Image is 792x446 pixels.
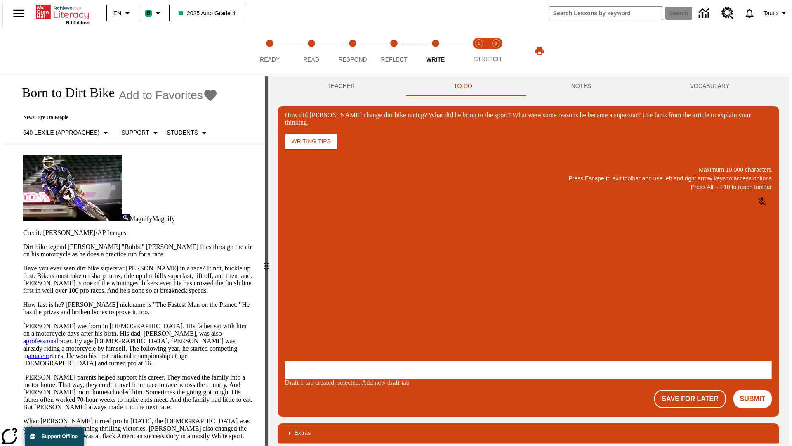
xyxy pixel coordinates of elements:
[285,111,772,126] div: How did [PERSON_NAME] change dirt bike racing? What did he bring to the sport? What were some rea...
[474,56,501,62] span: STRETCH
[179,9,236,18] span: 2025 Auto Grade 4
[119,88,218,102] button: Add to Favorites - Born to Dirt Bike
[278,76,779,96] div: Instructional Panel Tabs
[654,390,726,408] button: Save For Later
[23,243,255,258] p: Dirt bike legend [PERSON_NAME] "Bubba" [PERSON_NAME] flies through the air on his motorcycle as h...
[522,76,641,96] button: NOTES
[119,89,203,102] span: Add to Favorites
[146,8,151,18] span: B
[370,28,418,74] button: Reflect step 4 of 5
[338,56,367,63] span: Respond
[739,2,760,24] a: Notifications
[526,43,553,58] button: Print
[42,434,78,439] span: Support Offline
[278,76,405,96] button: Teacher
[23,155,122,221] img: Motocross racer James Stewart flies through the air on his dirt bike.
[23,418,255,440] p: When [PERSON_NAME] turned pro in [DATE], the [DEMOGRAPHIC_DATA] was an instant , winning thrillin...
[118,126,163,140] button: Scaffolds, Support
[265,76,268,446] div: Press Enter or Spacebar and then press right and left arrow keys to move the slider
[49,425,73,432] a: sensation
[295,429,311,437] p: Extras
[246,28,294,74] button: Ready step 1 of 5
[23,229,255,237] p: Credit: [PERSON_NAME]/AP Images
[303,56,319,63] span: Read
[285,174,772,183] p: Press Escape to exit toolbar and use left and right arrow keys to access options
[268,76,789,446] div: activity
[404,76,522,96] button: TO-DO
[717,2,739,24] a: Resource Center, Will open in new tab
[23,265,255,294] p: Have you ever seen dirt bike superstar [PERSON_NAME] in a race? If not, buckle up first. Bikers m...
[3,7,120,21] p: One change [PERSON_NAME] brought to dirt bike racing was…
[467,28,491,74] button: Stretch Read step 1 of 2
[752,192,772,211] button: Click to activate and allow voice recognition
[36,3,90,25] div: Home
[412,28,460,74] button: Write step 5 of 5
[25,427,84,446] button: Support Offline
[426,56,445,63] span: Write
[121,128,149,137] p: Support
[381,56,408,63] span: Reflect
[760,6,792,21] button: Profile/Settings
[23,301,255,316] p: How fast is he? [PERSON_NAME] nickname is "The Fastest Man on the Planet." He has the prizes and ...
[285,166,772,174] p: Maximum 10,000 characters
[549,7,663,20] input: search field
[285,134,337,149] button: Writing Tips
[3,7,120,21] body: How did Stewart change dirt bike racing? What did he bring to the sport? What were some reasons h...
[641,76,779,96] button: VOCABULARY
[733,390,772,408] button: Submit
[484,28,508,74] button: Stretch Respond step 2 of 2
[13,85,115,100] h1: Born to Dirt Bike
[122,214,130,221] img: Magnify
[110,6,136,21] button: Language: EN, Select a language
[495,41,497,45] text: 2
[167,128,198,137] p: Students
[20,126,114,140] button: Select Lexile, 640 Lexile (Approaches)
[26,337,58,344] a: professional
[7,1,31,26] button: Open side menu
[3,76,265,441] div: reading
[13,114,218,121] p: News: Eye On People
[66,20,90,25] span: NJ Edition
[285,183,772,192] p: Press Alt + F10 to reach toolbar
[694,2,717,25] a: Data Center
[278,423,779,443] div: Extras
[113,9,121,18] span: EN
[130,215,152,222] span: Magnify
[23,374,255,411] p: [PERSON_NAME] parents helped support his career. They moved the family into a motor home. That wa...
[23,323,255,367] p: [PERSON_NAME] was born in [DEMOGRAPHIC_DATA]. His father sat with him on a motorcycle days after ...
[23,128,99,137] p: 640 Lexile (Approaches)
[285,379,772,387] div: Draft 1 tab created, selected. Add new draft tab
[329,28,377,74] button: Respond step 3 of 5
[287,28,335,74] button: Read step 2 of 5
[764,9,778,18] span: Tauto
[164,126,212,140] button: Select Student
[260,56,280,63] span: Ready
[152,215,175,222] span: Magnify
[142,6,166,21] button: Boost Class color is mint green. Change class color
[28,352,49,359] a: amateur
[478,41,480,45] text: 1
